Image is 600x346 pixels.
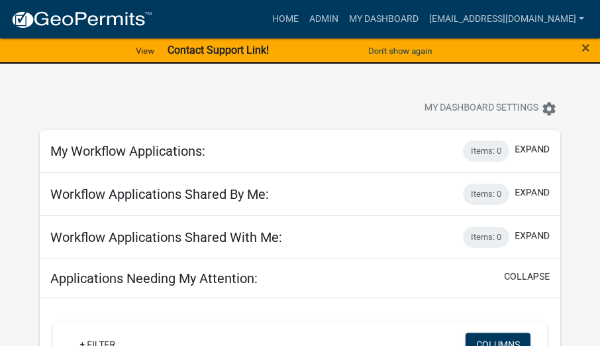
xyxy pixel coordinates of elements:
div: Items: 0 [463,141,509,162]
button: expand [515,186,550,200]
strong: Contact Support Link! [168,44,269,56]
button: collapse [504,270,550,284]
h5: Workflow Applications Shared With Me: [50,229,282,245]
button: Close [581,40,590,56]
span: My Dashboard Settings [425,101,538,117]
h5: My Workflow Applications: [50,143,205,159]
div: Items: 0 [463,184,509,205]
button: Don't show again [363,40,437,62]
button: expand [515,143,550,156]
span: × [581,38,590,57]
h5: Applications Needing My Attention: [50,270,258,286]
a: Home [267,7,304,32]
button: My Dashboard Settingssettings [414,95,568,121]
button: expand [515,229,550,243]
a: Admin [304,7,344,32]
a: View [130,40,160,62]
a: My Dashboard [344,7,424,32]
h5: Workflow Applications Shared By Me: [50,186,269,202]
div: Items: 0 [463,227,509,248]
a: [EMAIL_ADDRESS][DOMAIN_NAME] [424,7,589,32]
i: settings [541,101,557,117]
